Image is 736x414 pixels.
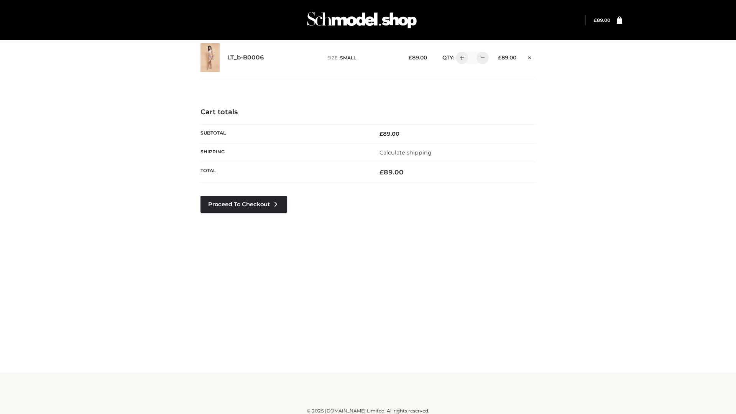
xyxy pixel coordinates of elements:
th: Shipping [200,143,368,162]
span: £ [379,168,384,176]
span: £ [594,17,597,23]
a: Calculate shipping [379,149,432,156]
a: £89.00 [594,17,610,23]
span: £ [379,130,383,137]
bdi: 89.00 [409,54,427,61]
a: Proceed to Checkout [200,196,287,213]
th: Total [200,162,368,182]
a: LT_b-B0006 [227,54,264,61]
th: Subtotal [200,124,368,143]
bdi: 89.00 [379,130,399,137]
p: size : [327,54,397,61]
h4: Cart totals [200,108,536,117]
bdi: 89.00 [594,17,610,23]
span: £ [409,54,412,61]
a: Remove this item [524,52,536,62]
span: £ [498,54,501,61]
img: LT_b-B0006 - SMALL [200,43,220,72]
img: Schmodel Admin 964 [304,5,419,35]
bdi: 89.00 [379,168,404,176]
span: SMALL [340,55,356,61]
div: QTY: [435,52,486,64]
bdi: 89.00 [498,54,516,61]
